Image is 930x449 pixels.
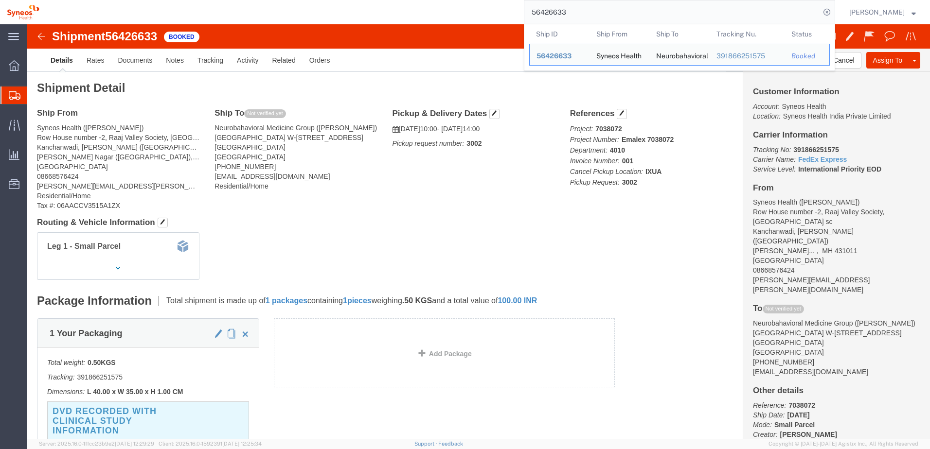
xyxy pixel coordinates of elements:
[590,24,650,44] th: Ship From
[596,44,642,65] div: Syneos Health
[716,51,778,61] div: 391866251575
[791,51,823,61] div: Booked
[849,7,905,17] span: Natan Tateishi
[785,24,830,44] th: Status
[524,0,820,24] input: Search for shipment number, reference number
[438,441,463,447] a: Feedback
[710,24,785,44] th: Tracking Nu.
[159,441,262,447] span: Client: 2025.16.0-1592391
[769,440,918,448] span: Copyright © [DATE]-[DATE] Agistix Inc., All Rights Reserved
[537,51,583,61] div: 56426633
[27,24,930,439] iframe: FS Legacy Container
[222,441,262,447] span: [DATE] 12:25:34
[115,441,154,447] span: [DATE] 12:29:29
[414,441,439,447] a: Support
[649,24,710,44] th: Ship To
[537,52,572,60] span: 56426633
[849,6,916,18] button: [PERSON_NAME]
[529,24,590,44] th: Ship ID
[7,5,39,19] img: logo
[656,44,703,65] div: Neurobahavioral Medicine Group
[529,24,835,70] table: Search Results
[39,441,154,447] span: Server: 2025.16.0-1ffcc23b9e2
